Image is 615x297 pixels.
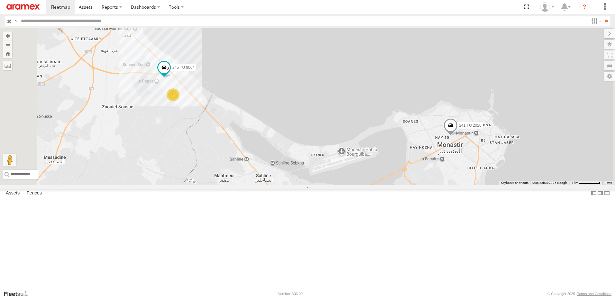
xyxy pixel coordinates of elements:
[459,123,481,128] span: 241 TU 2026
[3,189,23,198] label: Assets
[571,181,578,184] span: 1 km
[3,49,12,58] button: Zoom Home
[501,181,528,185] button: Keyboard shortcuts
[4,291,33,297] a: Visit our Website
[172,65,195,70] span: 245 TU 9064
[604,189,610,198] label: Hide Summary Table
[604,72,615,81] label: Map Settings
[569,181,602,185] button: Map Scale: 1 km per 64 pixels
[6,4,40,10] img: aramex-logo.svg
[3,32,12,40] button: Zoom in
[23,189,45,198] label: Fences
[14,16,19,26] label: Search Query
[167,88,179,101] div: 11
[532,181,567,184] span: Map data ©2025 Google
[605,182,612,184] a: Terms (opens in new tab)
[538,2,556,12] div: Nejah Benkhalifa
[3,40,12,49] button: Zoom out
[547,292,611,296] div: © Copyright 2025 -
[577,292,611,296] a: Terms and Conditions
[597,189,603,198] label: Dock Summary Table to the Right
[3,154,16,166] button: Drag Pegman onto the map to open Street View
[579,2,590,12] i: ?
[589,16,602,26] label: Search Filter Options
[3,61,12,70] label: Measure
[591,189,597,198] label: Dock Summary Table to the Left
[278,292,303,296] div: Version: 306.00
